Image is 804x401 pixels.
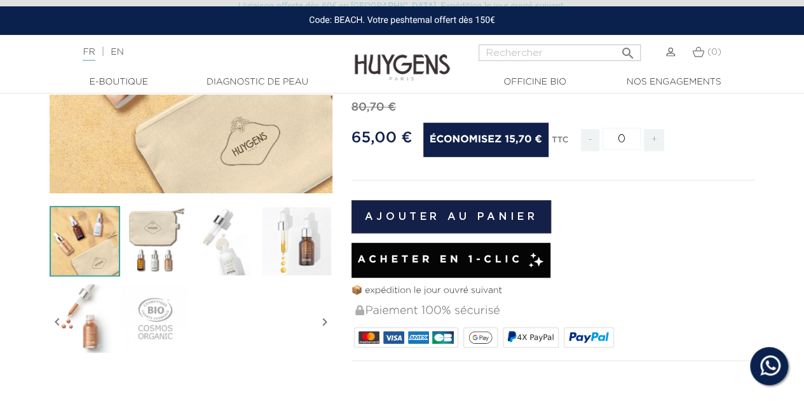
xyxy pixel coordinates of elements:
[354,297,755,325] div: Paiement 100% sécurisé
[423,123,548,157] span: Économisez 15,70 €
[479,44,641,61] input: Rechercher
[707,48,721,57] span: (0)
[355,305,364,315] img: Paiement 100% sécurisé
[355,34,450,83] img: Huygens
[432,331,453,344] img: CB_NATIONALE
[83,48,95,61] a: FR
[617,41,639,58] button: 
[581,129,599,151] span: -
[603,128,641,150] input: Quantité
[50,206,120,276] img: La Trousse vacances
[644,129,664,151] span: +
[358,331,379,344] img: MASTERCARD
[351,200,552,233] button: Ajouter au panier
[50,290,65,354] i: 
[317,290,332,354] i: 
[351,130,412,146] span: 65,00 €
[351,284,755,297] p: 📦 expédition le jour ouvré suivant
[468,331,493,344] img: google_pay
[620,42,636,57] i: 
[76,44,325,60] div: |
[517,333,554,342] span: 4X PayPal
[408,331,429,344] img: AMEX
[383,331,404,344] img: VISA
[55,76,182,89] a: E-Boutique
[610,76,737,89] a: Nos engagements
[351,102,397,113] span: 80,70 €
[552,126,568,161] div: TTC
[111,48,123,57] a: EN
[194,76,321,89] a: Diagnostic de peau
[472,76,599,89] a: Officine Bio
